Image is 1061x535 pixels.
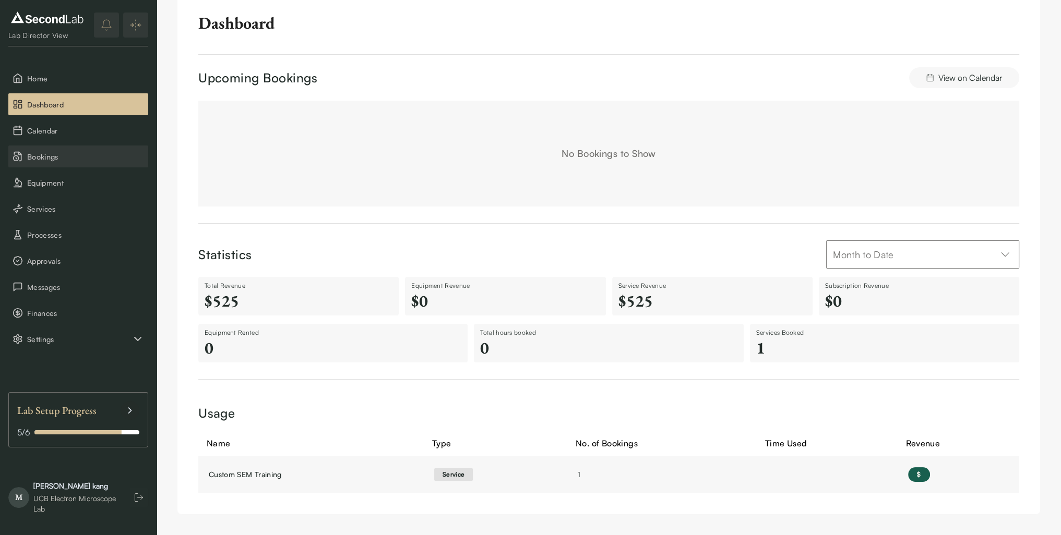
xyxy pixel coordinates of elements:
[8,67,148,89] button: Home
[618,290,806,311] h2: $525
[618,281,806,290] div: Service Revenue
[480,337,737,358] h2: 0
[898,431,1019,456] th: Revenue
[205,337,461,358] h2: 0
[8,119,148,141] button: Calendar
[8,172,148,193] button: Equipment
[826,240,1019,269] button: Month to Date
[27,229,144,240] span: Processes
[17,401,97,420] span: Lab Setup Progress
[8,224,148,246] button: Processes
[27,256,144,266] span: Approvals
[33,481,119,491] div: [PERSON_NAME] kang
[27,177,144,188] span: Equipment
[8,93,148,115] button: Dashboard
[908,467,929,482] div: $
[27,151,144,162] span: Bookings
[756,328,1013,337] div: Services Booked
[27,334,132,345] span: Settings
[825,281,1013,290] div: Subscription Revenue
[938,71,1003,84] span: View on Calendar
[8,145,148,167] button: Bookings
[94,13,119,38] button: notifications
[480,328,737,337] div: Total hours booked
[8,276,148,298] button: Messages
[123,13,148,38] button: Expand/Collapse sidebar
[209,469,413,480] a: Custom SEM Training
[198,431,424,456] th: Name
[8,302,148,324] button: Finances
[198,101,1019,206] div: No Bookings to Show
[567,431,757,456] th: No. of Bookings
[8,9,86,26] img: logo
[27,99,144,110] span: Dashboard
[411,281,599,290] div: Equipment Revenue
[17,426,30,439] span: 5 / 6
[434,468,473,481] div: service
[27,125,144,136] span: Calendar
[27,73,144,84] span: Home
[27,203,144,214] span: Services
[8,328,148,350] button: Settings
[205,290,392,311] h2: $525
[205,328,461,337] div: Equipment Rented
[33,493,119,514] div: UCB Electron Microscope Lab
[411,290,599,311] h2: $0
[424,431,567,456] th: Type
[198,405,1019,422] div: Usage
[198,246,252,264] div: Statistics
[198,13,275,33] h2: Dashboard
[205,281,392,290] div: Total Revenue
[8,487,29,508] span: M
[8,250,148,272] button: Approvals
[757,431,898,456] th: Time Used
[27,308,144,319] span: Finances
[8,328,148,350] div: Settings sub items
[129,488,148,507] button: Log out
[209,469,365,480] div: Custom SEM Training
[8,198,148,220] button: Services
[825,290,1013,311] h2: $0
[8,30,86,41] div: Lab Director View
[198,69,317,87] div: Upcoming Bookings
[27,282,144,293] span: Messages
[909,67,1019,88] a: View on Calendar
[578,469,746,480] div: 1
[756,337,1013,358] h2: 1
